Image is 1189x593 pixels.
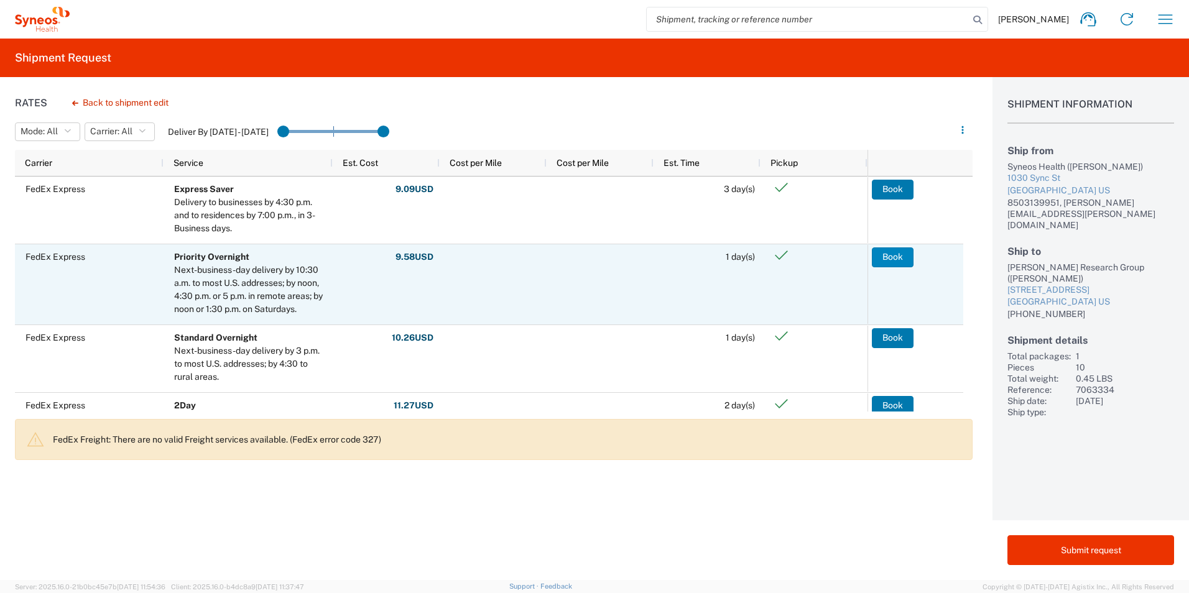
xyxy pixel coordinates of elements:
[15,50,111,65] h2: Shipment Request
[174,184,234,194] b: Express Saver
[509,582,540,590] a: Support
[174,344,327,384] div: Next-business-day delivery by 3 p.m. to most U.S. addresses; by 4:30 to rural areas.
[557,158,609,168] span: Cost per Mile
[395,180,434,200] button: 9.09USD
[343,158,378,168] span: Est. Cost
[62,92,178,114] button: Back to shipment edit
[15,122,80,141] button: Mode: All
[872,396,914,416] button: Book
[396,251,433,263] strong: 9.58 USD
[1007,362,1071,373] div: Pieces
[173,158,203,168] span: Service
[1007,535,1174,565] button: Submit request
[1007,308,1174,319] div: [PHONE_NUMBER]
[1007,197,1174,231] div: 8503139951, [PERSON_NAME][EMAIL_ADDRESS][PERSON_NAME][DOMAIN_NAME]
[25,333,85,342] span: FedEx Express
[391,328,434,348] button: 10.26USD
[1007,161,1174,172] div: Syneos Health ([PERSON_NAME])
[1007,284,1174,296] div: [STREET_ADDRESS]
[21,126,58,137] span: Mode: All
[25,158,52,168] span: Carrier
[1007,351,1071,362] div: Total packages:
[168,126,269,137] label: Deliver By [DATE] - [DATE]
[1007,98,1174,124] h1: Shipment Information
[117,583,165,591] span: [DATE] 11:54:36
[664,158,700,168] span: Est. Time
[724,184,755,194] span: 3 day(s)
[174,196,327,235] div: Delivery to businesses by 4:30 p.m. and to residences by 7:00 p.m., in 3-Business days.
[393,396,434,416] button: 11.27USD
[1007,246,1174,257] h2: Ship to
[392,332,433,344] strong: 10.26 USD
[1076,384,1174,395] div: 7063334
[171,583,304,591] span: Client: 2025.16.0-b4dc8a9
[540,582,572,590] a: Feedback
[1007,373,1071,384] div: Total weight:
[724,400,755,410] span: 2 day(s)
[726,252,755,262] span: 1 day(s)
[174,264,327,316] div: Next-business-day delivery by 10:30 a.m. to most U.S. addresses; by noon, 4:30 p.m. or 5 p.m. in ...
[1076,362,1174,373] div: 10
[1007,384,1071,395] div: Reference:
[174,333,257,342] b: Standard Overnight
[450,158,502,168] span: Cost per Mile
[1007,145,1174,157] h2: Ship from
[90,126,132,137] span: Carrier: All
[872,247,914,267] button: Book
[1007,172,1174,196] a: 1030 Sync St[GEOGRAPHIC_DATA] US
[25,400,85,410] span: FedEx Express
[53,434,962,445] p: FedEx Freight: There are no valid Freight services available. (FedEx error code 327)
[1076,351,1174,362] div: 1
[25,184,85,194] span: FedEx Express
[1007,395,1071,407] div: Ship date:
[1007,296,1174,308] div: [GEOGRAPHIC_DATA] US
[872,180,914,200] button: Book
[1007,185,1174,197] div: [GEOGRAPHIC_DATA] US
[647,7,969,31] input: Shipment, tracking or reference number
[1007,407,1071,418] div: Ship type:
[770,158,798,168] span: Pickup
[872,328,914,348] button: Book
[1076,395,1174,407] div: [DATE]
[1007,172,1174,185] div: 1030 Sync St
[726,333,755,342] span: 1 day(s)
[998,14,1069,25] span: [PERSON_NAME]
[256,583,304,591] span: [DATE] 11:37:47
[394,400,433,411] strong: 11.27 USD
[85,122,155,141] button: Carrier: All
[983,581,1174,592] span: Copyright © [DATE]-[DATE] Agistix Inc., All Rights Reserved
[15,97,47,109] h1: Rates
[1007,284,1174,308] a: [STREET_ADDRESS][GEOGRAPHIC_DATA] US
[1007,334,1174,346] h2: Shipment details
[25,252,85,262] span: FedEx Express
[1007,262,1174,284] div: [PERSON_NAME] Research Group ([PERSON_NAME])
[1076,373,1174,384] div: 0.45 LBS
[396,183,433,195] strong: 9.09 USD
[174,252,249,262] b: Priority Overnight
[15,583,165,591] span: Server: 2025.16.0-21b0bc45e7b
[395,247,434,267] button: 9.58USD
[174,400,196,410] b: 2Day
